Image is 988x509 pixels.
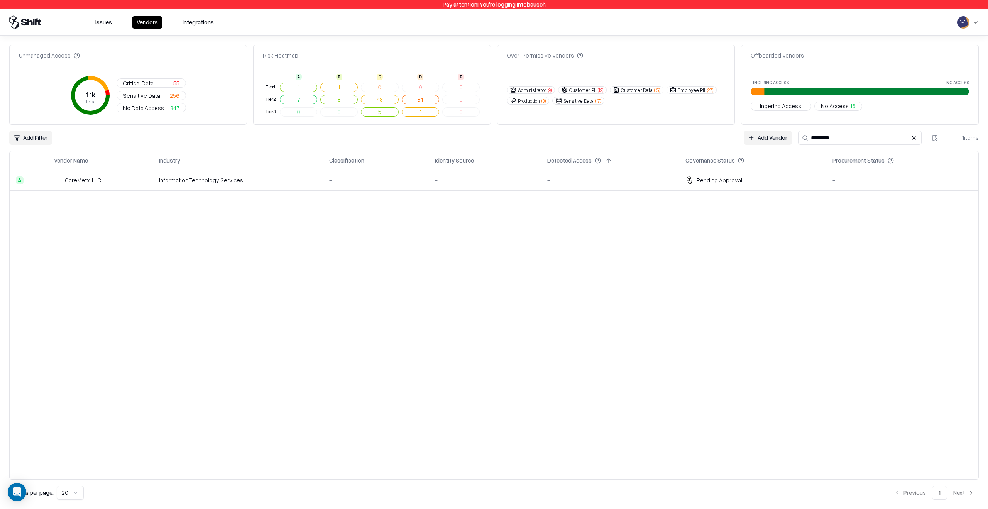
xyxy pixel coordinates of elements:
button: 84 [402,95,439,104]
div: Vendor Name [54,156,88,165]
button: Lingering Access1 [751,102,811,111]
span: Critical Data [123,79,154,87]
div: C [377,74,383,80]
span: ( 12 ) [598,87,603,93]
div: Governance Status [685,156,735,165]
div: Pending Approval [697,176,742,184]
div: A [296,74,302,80]
button: Add Filter [9,131,52,145]
div: Detected Access [547,156,592,165]
div: Information Technology Services [159,176,317,184]
button: 5 [361,107,398,117]
span: 256 [170,92,179,100]
div: Industry [159,156,180,165]
div: Identity Source [435,156,474,165]
button: 7 [280,95,317,104]
span: 1 [803,102,805,110]
button: 1 [320,83,358,92]
img: CareMetx, LLC [54,176,62,184]
button: Integrations [178,16,218,29]
div: Open Intercom Messenger [8,483,26,501]
button: Vendors [132,16,162,29]
div: B [336,74,342,80]
button: 8 [320,95,358,104]
div: - [329,176,423,184]
button: Customer PII(12) [558,86,607,94]
div: Tier 1 [264,84,277,90]
label: No Access [946,80,969,85]
div: - [832,176,972,184]
button: Employee PII(27) [667,86,717,94]
div: Over-Permissive Vendors [507,51,583,59]
div: - [435,176,535,184]
span: 55 [173,79,179,87]
button: 1 [932,486,947,500]
div: Classification [329,156,364,165]
tspan: Total [85,99,95,105]
tspan: 1.1k [85,90,96,99]
p: Results per page: [9,489,54,497]
button: Critical Data55 [117,78,186,88]
span: ( 9 ) [548,87,552,93]
div: CareMetx, LLC [65,176,101,184]
div: 1 items [948,134,979,142]
span: 847 [170,104,179,112]
span: Lingering Access [757,102,801,110]
nav: pagination [890,486,979,500]
span: No Data Access [123,104,164,112]
button: Administrator(9) [507,86,555,94]
button: Production(3) [507,97,549,105]
button: No Access16 [814,102,862,111]
button: 1 [280,83,317,92]
div: A [16,176,24,184]
div: Offboarded Vendors [751,51,804,59]
button: Issues [91,16,117,29]
div: Procurement Status [832,156,885,165]
div: Risk Heatmap [263,51,298,59]
span: Sensitive Data [123,92,160,100]
span: ( 27 ) [707,87,713,93]
button: Customer Data(15) [610,86,663,94]
span: 16 [850,102,856,110]
button: Sensitive Data(17) [552,97,604,105]
span: ( 15 ) [654,87,660,93]
button: 1 [402,107,439,117]
span: ( 3 ) [541,98,546,104]
button: Sensitive Data256 [117,91,186,100]
div: D [417,74,423,80]
div: Tier 3 [264,109,277,115]
div: - [547,176,673,184]
span: ( 17 ) [595,98,601,104]
a: Add Vendor [744,131,792,145]
button: No Data Access847 [117,103,186,112]
label: Lingering Access [751,80,789,85]
div: Tier 2 [264,96,277,103]
div: F [458,74,464,80]
button: 48 [361,95,398,104]
div: Unmanaged Access [19,51,80,59]
span: No Access [821,102,849,110]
